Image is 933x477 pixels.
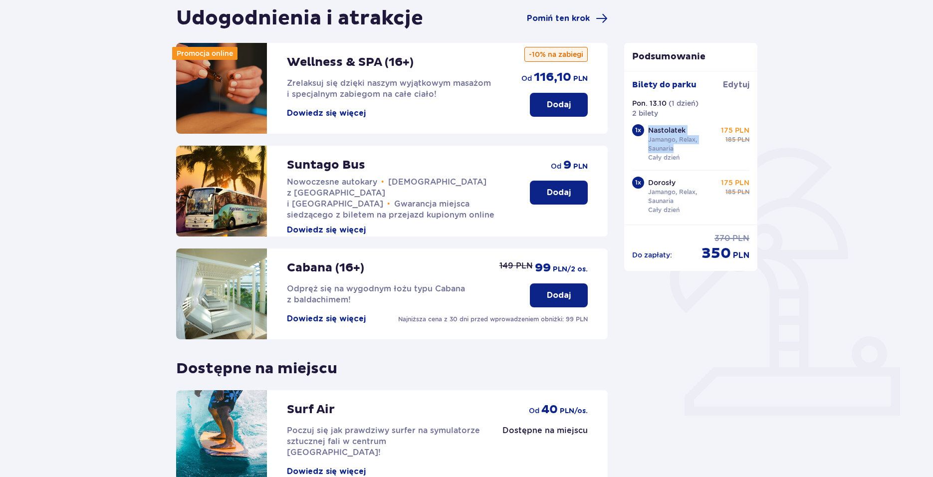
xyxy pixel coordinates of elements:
[732,233,749,244] span: PLN
[535,260,551,275] span: 99
[547,290,571,301] p: Dodaj
[721,178,749,188] p: 175 PLN
[176,248,267,339] img: attraction
[632,79,697,90] p: Bilety do parku
[541,402,558,417] span: 40
[632,108,658,118] p: 2 bilety
[287,284,465,304] span: Odpręż się na wygodnym łożu typu Cabana z baldachimem!
[398,315,588,324] p: Najniższa cena z 30 dni przed wprowadzeniem obniżki: 99 PLN
[530,93,588,117] button: Dodaj
[632,98,667,108] p: Pon. 13.10
[534,70,571,85] span: 116,10
[632,250,672,260] p: Do zapłaty :
[530,181,588,205] button: Dodaj
[573,74,588,84] span: PLN
[648,125,686,135] p: Nastolatek
[527,13,590,24] span: Pomiń ten krok
[287,177,486,209] span: [DEMOGRAPHIC_DATA] z [GEOGRAPHIC_DATA] i [GEOGRAPHIC_DATA]
[530,283,588,307] button: Dodaj
[648,206,680,215] p: Cały dzień
[573,162,588,172] span: PLN
[529,406,539,416] span: od
[701,244,731,263] span: 350
[381,177,384,187] span: •
[176,6,423,31] h1: Udogodnienia i atrakcje
[287,426,480,457] span: Poczuj się jak prawdziwy surfer na symulatorze sztucznej fali w centrum [GEOGRAPHIC_DATA]!
[714,233,730,244] span: 370
[287,108,366,119] button: Dowiedz się więcej
[527,12,608,24] a: Pomiń ten krok
[287,402,335,417] p: Surf Air
[725,188,735,197] span: 185
[632,124,644,136] div: 1 x
[737,135,749,144] span: PLN
[176,146,267,237] img: attraction
[553,264,588,274] span: PLN /2 os.
[648,153,680,162] p: Cały dzień
[502,425,588,436] p: Dostępne na miejscu
[721,125,749,135] p: 175 PLN
[624,51,758,63] p: Podsumowanie
[725,135,735,144] span: 185
[648,135,717,153] p: Jamango, Relax, Saunaria
[176,43,267,134] img: attraction
[733,250,749,261] span: PLN
[632,177,644,189] div: 1 x
[287,55,414,70] p: Wellness & SPA (16+)
[287,177,377,187] span: Nowoczesne autokary
[521,73,532,83] span: od
[499,260,533,271] p: 149 PLN
[737,188,749,197] span: PLN
[387,199,390,209] span: •
[560,406,588,416] span: PLN /os.
[287,313,366,324] button: Dowiedz się więcej
[547,187,571,198] p: Dodaj
[563,158,571,173] span: 9
[524,47,588,62] p: -10% na zabiegi
[648,188,717,206] p: Jamango, Relax, Saunaria
[287,260,364,275] p: Cabana (16+)
[547,99,571,110] p: Dodaj
[176,351,337,378] p: Dostępne na miejscu
[287,466,366,477] button: Dowiedz się więcej
[172,47,237,60] div: Promocja online
[648,178,676,188] p: Dorosły
[287,225,366,236] button: Dowiedz się więcej
[287,78,491,99] span: Zrelaksuj się dzięki naszym wyjątkowym masażom i specjalnym zabiegom na całe ciało!
[669,98,699,108] p: ( 1 dzień )
[551,161,561,171] span: od
[287,158,365,173] p: Suntago Bus
[723,79,749,90] span: Edytuj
